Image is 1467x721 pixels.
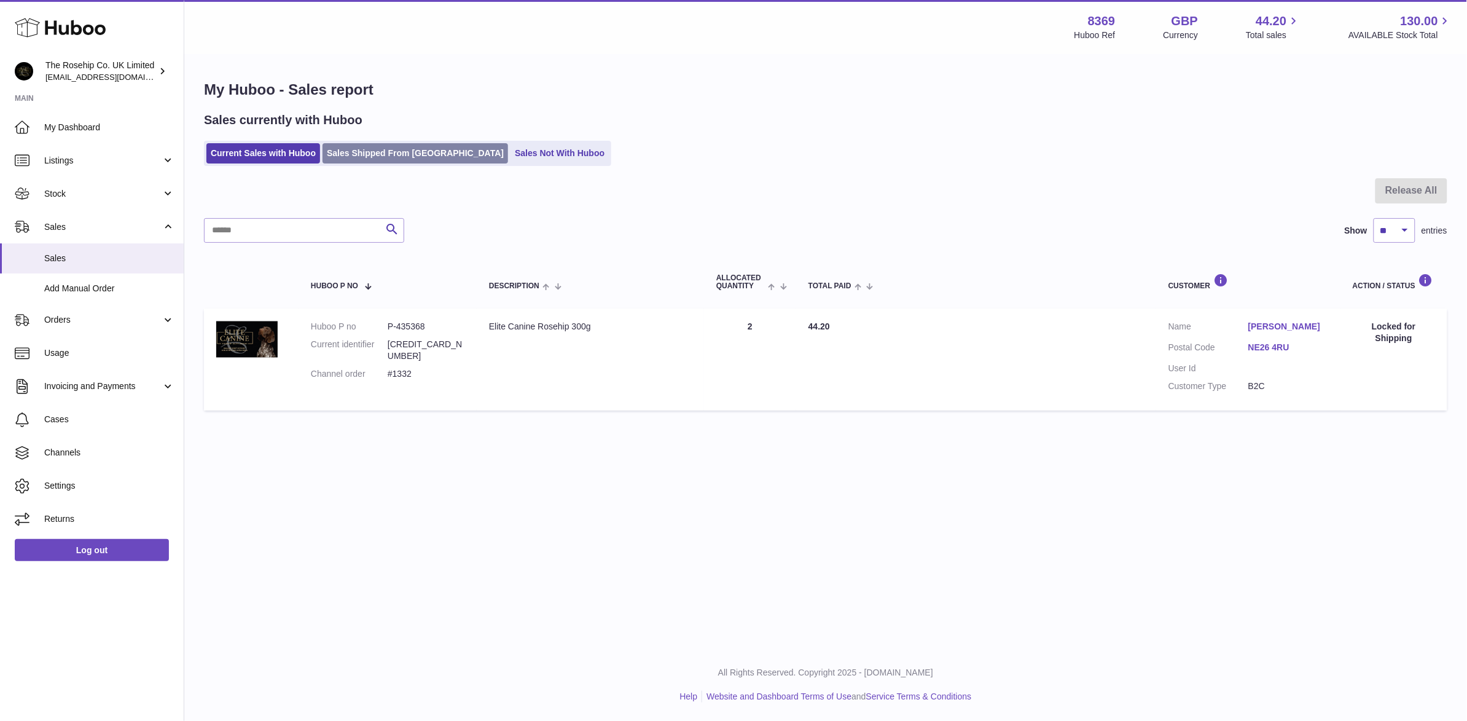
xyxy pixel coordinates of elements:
dt: Name [1168,321,1248,336]
a: [PERSON_NAME] [1248,321,1328,333]
span: AVAILABLE Stock Total [1348,30,1452,41]
p: All Rights Reserved. Copyright 2025 - [DOMAIN_NAME] [194,667,1457,679]
a: 130.00 AVAILABLE Stock Total [1348,13,1452,41]
div: The Rosehip Co. UK Limited [45,60,156,83]
dt: Customer Type [1168,380,1248,392]
a: Sales Not With Huboo [511,143,609,164]
div: Elite Canine Rosehip 300g [489,321,692,333]
dd: B2C [1248,380,1328,392]
span: Total paid [808,282,851,290]
dt: Huboo P no [311,321,388,333]
span: Add Manual Order [44,283,174,294]
span: Sales [44,253,174,264]
label: Show [1345,225,1367,237]
div: Customer [1168,274,1328,290]
span: ALLOCATED Quantity [716,274,765,290]
dd: P-435368 [388,321,464,333]
span: 44.20 [1256,13,1286,30]
span: Description [489,282,539,290]
a: Sales Shipped From [GEOGRAPHIC_DATA] [323,143,508,164]
img: sales@eliteequineuk.com [15,62,33,81]
div: Locked for Shipping [1353,321,1435,344]
dd: #1332 [388,368,464,380]
dt: User Id [1168,363,1248,374]
span: My Dashboard [44,122,174,133]
li: and [702,691,971,703]
dt: Channel order [311,368,388,380]
span: 44.20 [808,321,830,331]
dt: Postal Code [1168,342,1248,357]
span: Stock [44,188,162,200]
a: 44.20 Total sales [1246,13,1301,41]
span: Settings [44,480,174,492]
dd: [CREDIT_CARD_NUMBER] [388,339,464,362]
span: Huboo P no [311,282,358,290]
a: Current Sales with Huboo [206,143,320,164]
a: Service Terms & Conditions [866,691,972,701]
img: 83691651847316.png [216,321,278,358]
span: Orders [44,314,162,326]
span: Returns [44,513,174,525]
a: Help [680,691,698,701]
strong: GBP [1172,13,1198,30]
div: Action / Status [1353,274,1435,290]
span: Channels [44,447,174,459]
strong: 8369 [1088,13,1116,30]
div: Currency [1164,30,1199,41]
h1: My Huboo - Sales report [204,80,1447,100]
a: Website and Dashboard Terms of Use [706,691,851,701]
span: Sales [44,221,162,233]
span: Cases [44,414,174,425]
span: entries [1422,225,1447,237]
span: [EMAIL_ADDRESS][DOMAIN_NAME] [45,72,181,82]
h2: Sales currently with Huboo [204,112,362,128]
span: Total sales [1246,30,1301,41]
span: Listings [44,155,162,167]
span: Invoicing and Payments [44,380,162,392]
a: Log out [15,539,169,561]
div: Huboo Ref [1074,30,1116,41]
td: 2 [704,309,796,411]
span: Usage [44,347,174,359]
dt: Current identifier [311,339,388,362]
span: 130.00 [1401,13,1438,30]
a: NE26 4RU [1248,342,1328,353]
